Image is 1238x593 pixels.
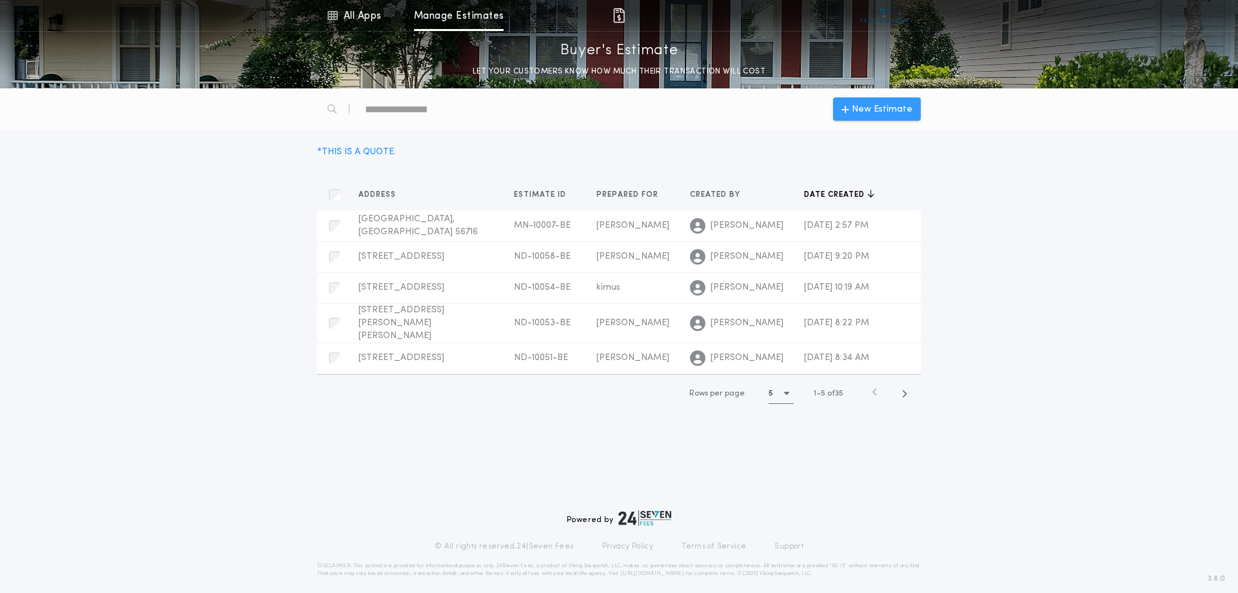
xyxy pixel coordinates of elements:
[596,190,661,200] span: Prepared for
[514,188,576,201] button: Estimate ID
[611,8,627,23] img: img
[1208,573,1225,585] span: 3.8.0
[711,317,783,330] span: [PERSON_NAME]
[852,103,912,116] span: New Estimate
[804,318,869,328] span: [DATE] 8:22 PM
[774,541,803,552] a: Support
[596,283,620,292] span: kirnus
[804,190,867,200] span: Date created
[711,219,783,232] span: [PERSON_NAME]
[317,145,396,159] div: * THIS IS A QUOTE.
[618,510,671,526] img: logo
[514,252,571,261] span: ND-10058-BE
[596,318,669,328] span: [PERSON_NAME]
[514,283,571,292] span: ND-10054-BE
[602,541,654,552] a: Privacy Policy
[596,221,669,230] span: [PERSON_NAME]
[860,9,909,22] img: vs-icon
[359,214,478,237] span: [GEOGRAPHIC_DATA], [GEOGRAPHIC_DATA] 56716
[804,353,869,363] span: [DATE] 8:34 AM
[460,65,778,78] p: LET YOUR CUSTOMERS KNOW HOW MUCH THEIR TRANSACTION WILL COST
[514,221,571,230] span: MN-10007-BE
[711,352,783,365] span: [PERSON_NAME]
[359,190,398,200] span: Address
[814,390,816,397] span: 1
[682,541,746,552] a: Terms of Service
[804,283,869,292] span: [DATE] 10:19 AM
[769,383,794,404] button: 5
[769,387,773,400] h1: 5
[317,562,921,578] p: DISCLAIMER: This estimate is provided for informational purposes only. 24|Seven Fees, a product o...
[596,353,669,363] span: [PERSON_NAME]
[359,283,444,292] span: [STREET_ADDRESS]
[435,541,574,552] p: © All rights reserved. 24|Seven Fees
[359,353,444,363] span: [STREET_ADDRESS]
[833,97,921,121] button: New Estimate
[689,390,747,397] span: Rows per page:
[804,188,874,201] button: Date created
[359,188,406,201] button: Address
[690,190,743,200] span: Created by
[514,318,571,328] span: ND-10053-BE
[514,353,568,363] span: ND-10051-BE
[620,571,684,576] a: [URL][DOMAIN_NAME]
[804,221,869,230] span: [DATE] 2:57 PM
[711,250,783,263] span: [PERSON_NAME]
[804,252,869,261] span: [DATE] 9:20 PM
[827,388,843,399] span: of 35
[359,252,444,261] span: [STREET_ADDRESS]
[711,281,783,294] span: [PERSON_NAME]
[596,252,669,261] span: [PERSON_NAME]
[567,510,671,526] div: Powered by
[821,390,825,397] span: 5
[560,41,678,61] p: Buyer's Estimate
[690,188,750,201] button: Created by
[514,190,569,200] span: Estimate ID
[359,305,444,341] span: [STREET_ADDRESS][PERSON_NAME][PERSON_NAME]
